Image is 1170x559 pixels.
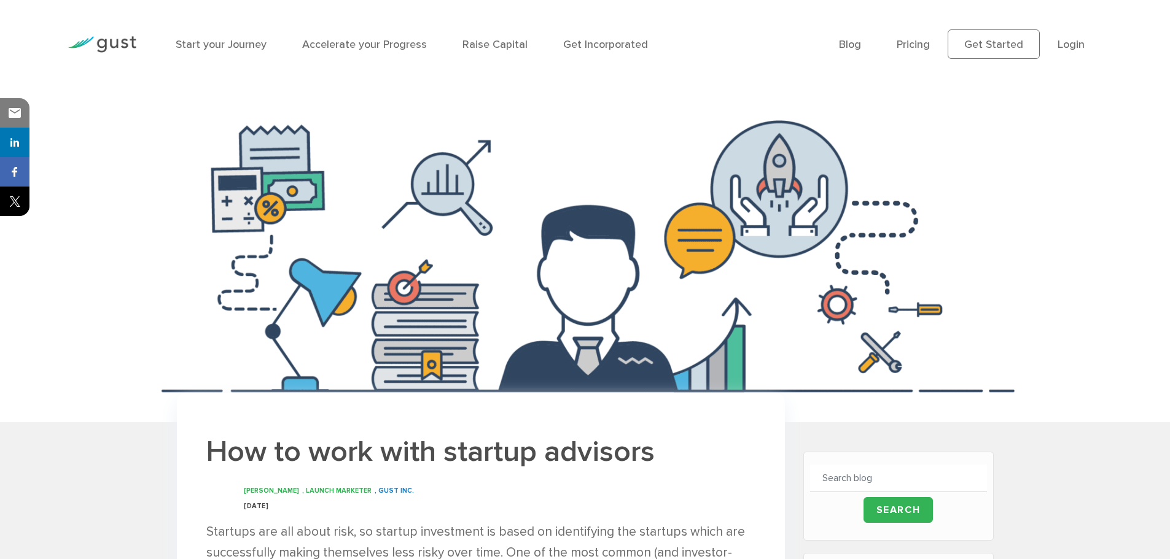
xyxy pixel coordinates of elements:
a: Login [1058,38,1085,51]
span: , LAUNCH MARKETER [302,487,372,495]
a: Start your Journey [176,38,267,51]
a: Accelerate your Progress [302,38,427,51]
a: Get Started [948,29,1040,59]
img: Gust Logo [68,36,136,53]
span: [DATE] [244,502,268,510]
a: Get Incorporated [563,38,648,51]
a: Raise Capital [462,38,528,51]
span: [PERSON_NAME] [244,487,299,495]
a: Blog [839,38,861,51]
h1: How to work with startup advisors [206,432,755,471]
a: Pricing [897,38,930,51]
input: Search [864,497,934,523]
input: Search blog [810,465,987,492]
span: , GUST INC. [375,487,414,495]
